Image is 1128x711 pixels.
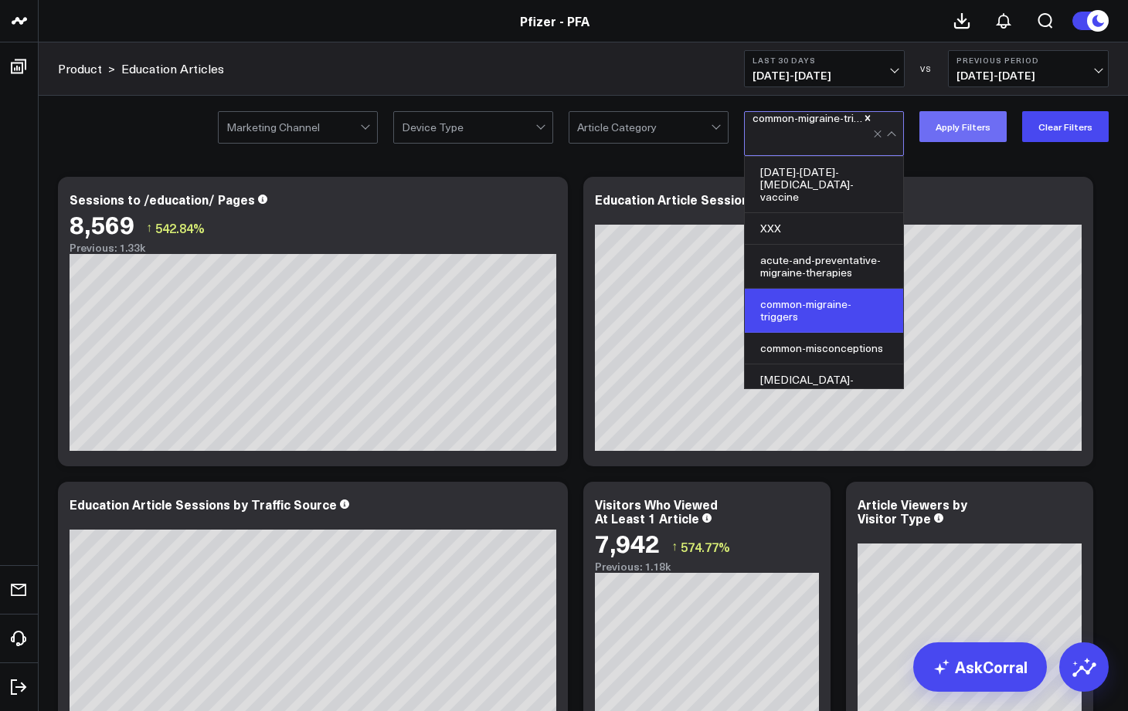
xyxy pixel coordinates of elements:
div: Visitors Who Viewed At Least 1 Article [595,496,718,526]
div: acute-and-preventative-migraine-therapies [745,245,903,289]
span: ↑ [146,218,152,238]
button: Previous Period[DATE]-[DATE] [948,50,1109,87]
button: Apply Filters [919,111,1007,142]
a: Product [58,60,102,77]
div: VS [912,64,940,73]
b: Last 30 Days [753,56,896,65]
span: [DATE] - [DATE] [753,69,896,82]
div: Previous: 1.18k [595,560,819,573]
div: common-migraine-triggers [745,289,903,333]
div: Article Viewers by Visitor Type [858,496,967,526]
span: 542.84% [155,219,205,236]
span: ↑ [671,537,678,557]
div: > [58,60,115,77]
div: 7,942 [595,529,660,557]
div: 8,569 [70,210,134,238]
div: common-migraine-triggers [753,112,862,124]
div: Remove common-migraine-triggers [862,112,873,124]
div: common-misconceptions [745,333,903,364]
a: Pfizer - PFA [520,12,589,29]
div: [MEDICAL_DATA]-vaccine [745,364,903,408]
div: Education Article Sessions by Traffic Source [70,496,337,513]
span: [DATE] - [DATE] [956,69,1100,82]
button: Last 30 Days[DATE]-[DATE] [744,50,905,87]
span: 574.77% [681,538,730,555]
div: Education Article Sessions by Article Category [595,191,877,208]
a: Education Articles [121,60,224,77]
div: [DATE]-[DATE]-[MEDICAL_DATA]-vaccine [745,157,903,213]
button: Clear Filters [1022,111,1109,142]
b: Previous Period [956,56,1100,65]
div: XXX [745,213,903,245]
a: AskCorral [913,642,1047,692]
div: Sessions to /education/ Pages [70,191,255,208]
div: Previous: 1.33k [70,242,556,254]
